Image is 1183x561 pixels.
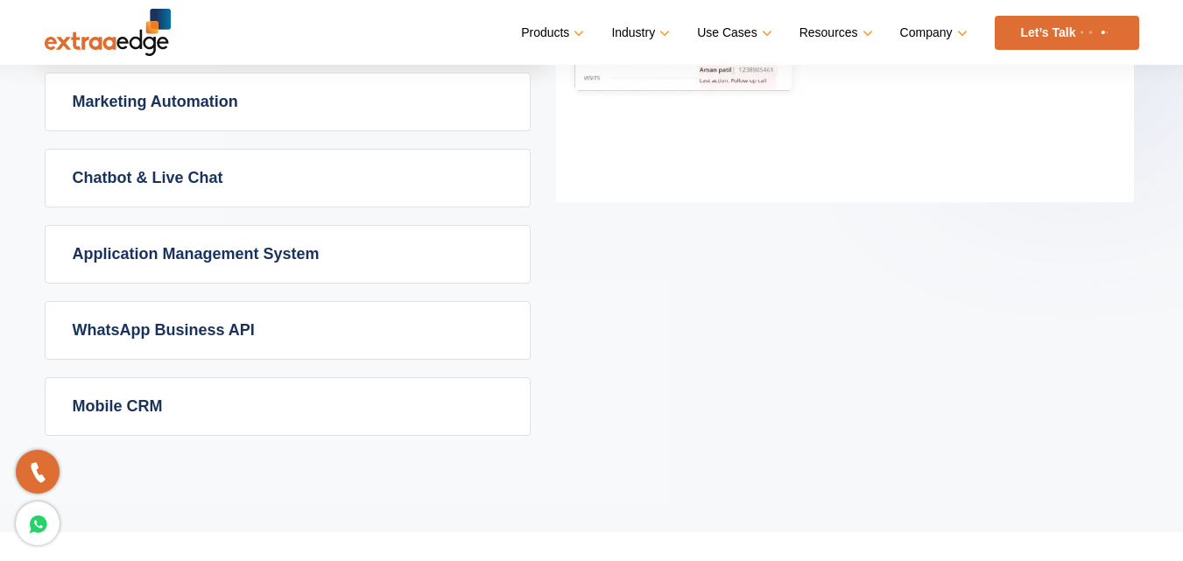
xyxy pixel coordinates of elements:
[46,226,530,283] a: Application Management System
[900,20,964,46] a: Company
[46,302,530,359] a: WhatsApp Business API
[799,20,870,46] a: Resources
[995,16,1139,50] a: Let’s Talk
[521,20,581,46] a: Products
[611,20,666,46] a: Industry
[46,378,530,435] a: Mobile CRM
[697,20,768,46] a: Use Cases
[46,74,530,130] a: Marketing Automation
[46,150,530,207] a: Chatbot & Live Chat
